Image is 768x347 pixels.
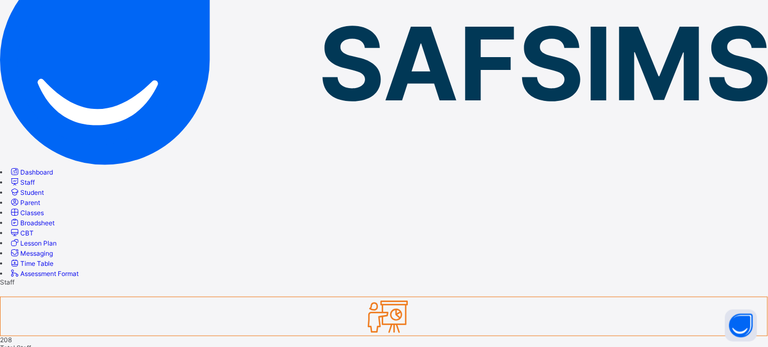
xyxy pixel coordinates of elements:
span: Messaging [20,249,53,257]
button: Open asap [725,310,757,342]
span: Dashboard [20,168,53,176]
span: Student [20,188,44,196]
a: Assessment Format [9,270,79,278]
span: Parent [20,199,40,207]
span: Assessment Format [20,270,79,278]
span: Time Table [20,259,53,267]
a: Parent [9,199,40,207]
span: Broadsheet [20,219,55,227]
a: Broadsheet [9,219,55,227]
span: Classes [20,209,44,217]
a: Dashboard [9,168,53,176]
a: Classes [9,209,44,217]
a: Messaging [9,249,53,257]
span: Staff [20,178,35,186]
a: Student [9,188,44,196]
span: Lesson Plan [20,239,57,247]
a: Staff [9,178,35,186]
span: CBT [20,229,34,237]
a: Time Table [9,259,53,267]
a: Lesson Plan [9,239,57,247]
a: CBT [9,229,34,237]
